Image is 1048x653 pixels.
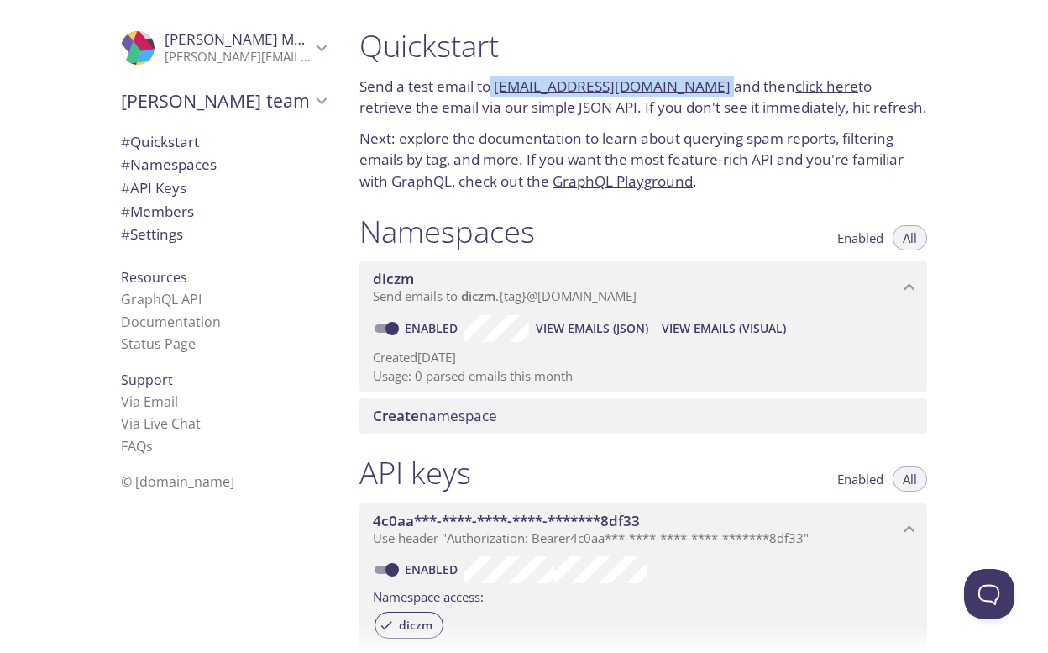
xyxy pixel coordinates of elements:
[121,155,130,174] span: #
[121,155,217,174] span: Namespaces
[795,76,858,96] a: click here
[373,349,914,366] p: Created [DATE]
[121,132,130,151] span: #
[964,569,1014,619] iframe: Help Scout Beacon - Open
[827,466,893,492] button: Enabled
[359,27,927,65] h1: Quickstart
[146,437,153,456] span: s
[662,319,786,339] span: View Emails (Visual)
[402,561,464,577] a: Enabled
[461,287,495,304] span: diczm
[121,334,196,353] a: Status Page
[536,319,648,339] span: View Emails (JSON)
[165,29,343,49] span: [PERSON_NAME] Mungroo
[121,202,130,221] span: #
[494,76,731,96] a: [EMAIL_ADDRESS][DOMAIN_NAME]
[359,128,927,192] p: Next: explore the to learn about querying spam reports, filtering emails by tag, and more. If you...
[373,269,414,288] span: diczm
[121,268,187,287] span: Resources
[121,313,221,331] a: Documentation
[107,130,339,154] div: Quickstart
[121,224,130,244] span: #
[107,20,339,76] div: Veruschka Mungroo
[529,315,655,342] button: View Emails (JSON)
[359,76,927,118] p: Send a test email to and then to retrieve the email via our simple JSON API. If you don't see it ...
[375,612,443,639] div: diczm
[893,225,927,250] button: All
[373,406,419,425] span: Create
[359,261,927,313] div: diczm namespace
[553,171,693,191] a: GraphQL Playground
[359,398,927,434] div: Create namespace
[121,414,201,433] a: Via Live Chat
[893,466,927,492] button: All
[359,213,535,250] h1: Namespaces
[827,225,893,250] button: Enabled
[121,472,234,491] span: © [DOMAIN_NAME]
[121,371,173,389] span: Support
[121,202,194,221] span: Members
[121,132,199,151] span: Quickstart
[402,320,464,336] a: Enabled
[121,290,202,308] a: GraphQL API
[373,367,914,385] p: Usage: 0 parsed emails this month
[107,176,339,200] div: API Keys
[121,437,153,456] a: FAQ
[479,129,582,148] a: documentation
[165,49,311,66] p: [PERSON_NAME][EMAIL_ADDRESS][PERSON_NAME][DOMAIN_NAME]
[389,618,443,633] span: diczm
[655,315,793,342] button: View Emails (Visual)
[121,224,183,244] span: Settings
[107,79,339,123] div: Veruschka's team
[373,287,637,304] span: Send emails to . {tag} @[DOMAIN_NAME]
[121,178,130,197] span: #
[121,392,178,411] a: Via Email
[107,153,339,176] div: Namespaces
[373,583,484,608] label: Namespace access:
[373,406,497,425] span: namespace
[121,89,311,113] span: [PERSON_NAME] team
[359,454,471,492] h1: API keys
[107,223,339,246] div: Team Settings
[121,178,186,197] span: API Keys
[107,200,339,224] div: Members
